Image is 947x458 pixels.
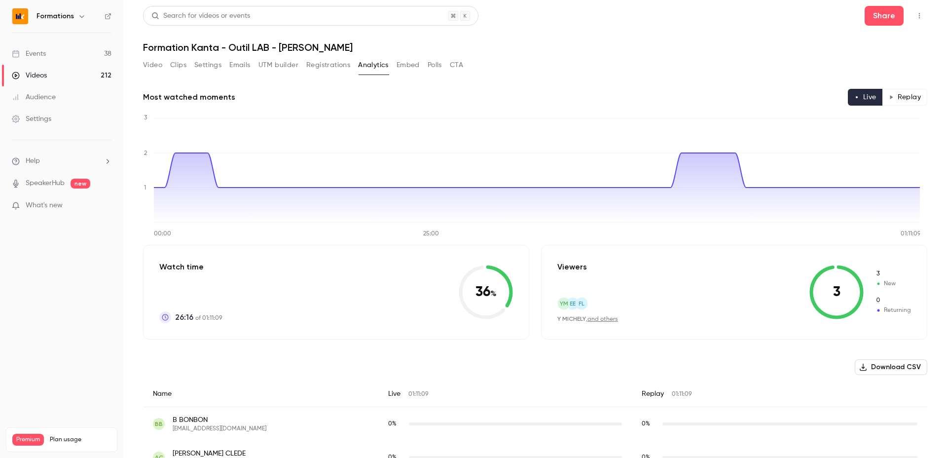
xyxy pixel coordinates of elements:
span: YM [560,299,568,308]
button: CTA [450,57,463,73]
span: Returning [875,296,911,305]
button: Emails [229,57,250,73]
button: Polls [428,57,442,73]
span: B BONBON [173,415,266,425]
span: [EMAIL_ADDRESS][DOMAIN_NAME] [173,425,266,433]
button: Clips [170,57,186,73]
div: Audience [12,92,56,102]
iframe: Noticeable Trigger [100,201,111,210]
div: Videos [12,71,47,80]
p: Viewers [557,261,587,273]
span: New [875,279,911,288]
tspan: 25:00 [423,231,439,237]
span: Replay watch time [642,420,657,428]
tspan: 2 [144,151,147,156]
div: Name [143,381,378,407]
h1: Formation Kanta - Outil LAB - [PERSON_NAME] [143,41,927,53]
tspan: 00:00 [154,231,171,237]
p: of 01:11:09 [175,311,222,323]
a: SpeakerHub [26,178,65,189]
div: , [557,315,618,323]
span: What's new [26,200,63,211]
button: Top Bar Actions [911,8,927,24]
button: Video [143,57,162,73]
tspan: 3 [144,115,147,121]
button: Settings [194,57,221,73]
tspan: 01:11:09 [901,231,921,237]
button: UTM builder [258,57,298,73]
h2: Most watched moments [143,91,235,103]
button: Share [865,6,904,26]
button: Replay [882,89,927,106]
span: Live watch time [388,420,404,428]
span: 0 % [388,421,397,427]
tspan: 1 [144,185,146,191]
div: Live [378,381,632,407]
div: Search for videos or events [151,11,250,21]
button: Analytics [358,57,389,73]
span: New [875,269,911,278]
span: BB [155,420,163,428]
span: Premium [12,434,44,446]
span: 01:11:09 [672,391,692,397]
span: new [71,179,90,189]
div: Replay [632,381,927,407]
li: help-dropdown-opener [12,156,111,166]
a: and others [587,316,618,322]
div: Events [12,49,46,59]
div: b.bonbon@coxper.fr [143,407,927,441]
span: Help [26,156,40,166]
span: 0 % [642,421,650,427]
button: Download CSV [855,359,927,375]
span: Plan usage [50,436,111,444]
p: Watch time [159,261,222,273]
span: Returning [875,306,911,315]
span: 26:16 [175,311,193,323]
img: Formations [12,8,28,24]
span: EE [570,299,576,308]
span: FL [579,299,584,308]
span: Y MICHELY [557,315,586,322]
span: 01:11:09 [408,391,428,397]
h6: Formations [36,11,74,21]
button: Embed [397,57,420,73]
div: Settings [12,114,51,124]
button: Live [848,89,883,106]
button: Registrations [306,57,350,73]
